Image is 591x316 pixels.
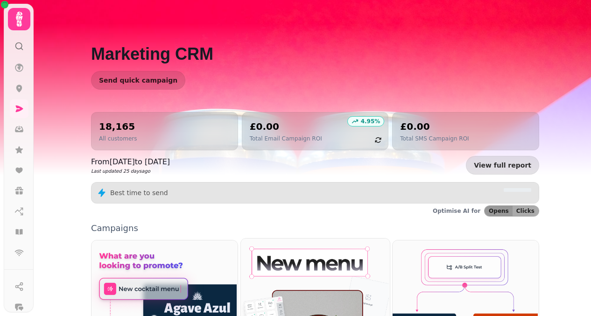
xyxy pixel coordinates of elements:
[516,208,535,214] span: Clicks
[489,208,509,214] span: Opens
[433,207,480,215] p: Optimise AI for
[91,156,170,168] p: From [DATE] to [DATE]
[466,156,539,175] a: View full report
[91,224,539,232] p: Campaigns
[250,135,322,142] p: Total Email Campaign ROI
[250,120,322,133] h2: £0.00
[361,118,380,125] p: 4.95 %
[99,135,137,142] p: All customers
[485,206,513,216] button: Opens
[99,77,177,84] span: Send quick campaign
[91,22,539,63] h1: Marketing CRM
[370,132,386,148] button: refresh
[91,168,170,175] p: Last updated 25 days ago
[91,71,185,90] button: Send quick campaign
[110,188,168,197] p: Best time to send
[513,206,539,216] button: Clicks
[99,120,137,133] h2: 18,165
[400,135,469,142] p: Total SMS Campaign ROI
[400,120,469,133] h2: £0.00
